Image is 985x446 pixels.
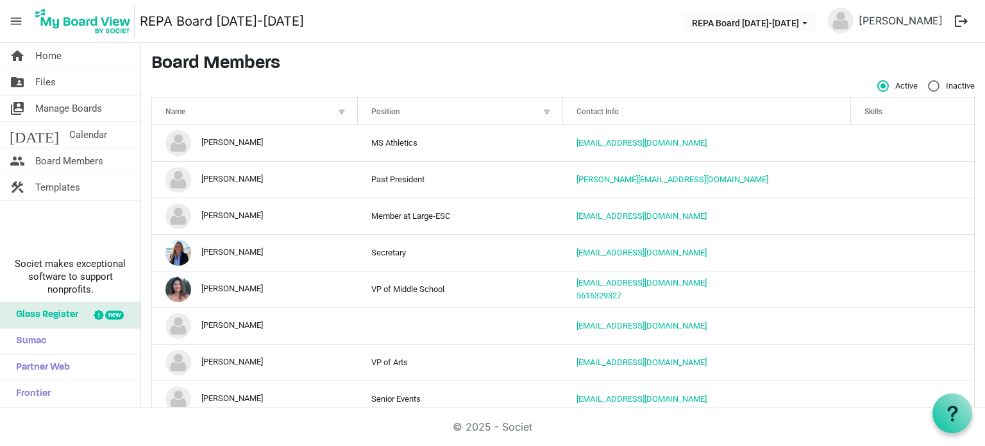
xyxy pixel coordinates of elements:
[165,350,191,375] img: no-profile-picture.svg
[928,80,975,92] span: Inactive
[69,122,107,148] span: Calendar
[35,69,56,95] span: Files
[563,381,851,417] td: dbwmartorella@gmail.com is template cell column header Contact Info
[165,130,191,156] img: no-profile-picture.svg
[152,307,358,344] td: Angelina Kaye is template cell column header Name
[4,9,28,33] span: menu
[35,96,102,121] span: Manage Boards
[851,125,974,161] td: is template cell column header Skills
[10,355,70,381] span: Partner Web
[151,53,975,75] h3: Board Members
[563,125,851,161] td: aswagner93@aol.com is template cell column header Contact Info
[358,381,564,417] td: Senior Events column header Position
[577,291,621,300] a: 5616329327
[10,381,51,407] span: Frontier
[453,420,532,433] a: © 2025 - Societ
[152,161,358,198] td: Allison Holly is template cell column header Name
[165,240,191,266] img: GVxojR11xs49XgbNM-sLDDWjHKO122yGBxu-5YQX9yr1ADdzlG6A4r0x0F6G_grEQxj0HNV2lcBeFAaywZ0f2A_thumb.png
[577,175,768,184] a: [PERSON_NAME][EMAIL_ADDRESS][DOMAIN_NAME]
[851,271,974,307] td: is template cell column header Skills
[358,125,564,161] td: MS Athletics column header Position
[851,381,974,417] td: is template cell column header Skills
[31,5,140,37] a: My Board View Logo
[165,203,191,229] img: no-profile-picture.svg
[105,311,124,320] div: new
[371,107,400,116] span: Position
[152,234,358,271] td: Amy Brown is template cell column header Name
[577,248,707,257] a: [EMAIL_ADDRESS][DOMAIN_NAME]
[358,271,564,307] td: VP of Middle School column header Position
[35,175,80,200] span: Templates
[10,69,25,95] span: folder_shared
[563,161,851,198] td: allisonholly@me.com is template cell column header Contact Info
[152,271,358,307] td: Amy Hadjilogiou is template cell column header Name
[684,13,816,31] button: REPA Board 2025-2026 dropdownbutton
[563,344,851,381] td: cbrooke1@gmail.com is template cell column header Contact Info
[577,107,619,116] span: Contact Info
[577,321,707,330] a: [EMAIL_ADDRESS][DOMAIN_NAME]
[851,344,974,381] td: is template cell column header Skills
[10,329,46,354] span: Sumac
[165,386,191,412] img: no-profile-picture.svg
[140,8,304,34] a: REPA Board [DATE]-[DATE]
[577,278,707,287] a: [EMAIL_ADDRESS][DOMAIN_NAME]
[10,43,25,69] span: home
[563,198,851,234] td: alyssa.kriplen@makwork.com is template cell column header Contact Info
[851,234,974,271] td: is template cell column header Skills
[577,357,707,367] a: [EMAIL_ADDRESS][DOMAIN_NAME]
[358,234,564,271] td: Secretary column header Position
[152,198,358,234] td: Alyssa Kriplen is template cell column header Name
[35,148,103,174] span: Board Members
[165,313,191,339] img: no-profile-picture.svg
[851,307,974,344] td: is template cell column header Skills
[563,271,851,307] td: ajs406@hotmail.com5616329327 is template cell column header Contact Info
[152,381,358,417] td: Dana Martorella is template cell column header Name
[577,211,707,221] a: [EMAIL_ADDRESS][DOMAIN_NAME]
[152,125,358,161] td: Alexis Wagner is template cell column header Name
[358,161,564,198] td: Past President column header Position
[10,148,25,174] span: people
[854,8,948,33] a: [PERSON_NAME]
[358,198,564,234] td: Member at Large-ESC column header Position
[152,344,358,381] td: Brooke Hoenig is template cell column header Name
[6,257,135,296] span: Societ makes exceptional software to support nonprofits.
[358,344,564,381] td: VP of Arts column header Position
[577,138,707,148] a: [EMAIL_ADDRESS][DOMAIN_NAME]
[165,277,191,302] img: YcOm1LtmP80IA-PKU6h1PJ--Jn-4kuVIEGfr0aR6qQTzM5pdw1I7-_SZs6Ee-9uXvl2a8gAPaoRLVNHcOWYtXg_thumb.png
[877,80,918,92] span: Active
[165,107,185,116] span: Name
[828,8,854,33] img: no-profile-picture.svg
[577,394,707,404] a: [EMAIL_ADDRESS][DOMAIN_NAME]
[948,8,975,35] button: logout
[10,96,25,121] span: switch_account
[864,107,882,116] span: Skills
[358,307,564,344] td: column header Position
[10,175,25,200] span: construction
[563,307,851,344] td: kaye1839@bellsouth.net is template cell column header Contact Info
[165,167,191,193] img: no-profile-picture.svg
[31,5,135,37] img: My Board View Logo
[10,302,78,328] span: Glass Register
[851,198,974,234] td: is template cell column header Skills
[35,43,62,69] span: Home
[563,234,851,271] td: akeroh@yahoo.com is template cell column header Contact Info
[851,161,974,198] td: is template cell column header Skills
[10,122,59,148] span: [DATE]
